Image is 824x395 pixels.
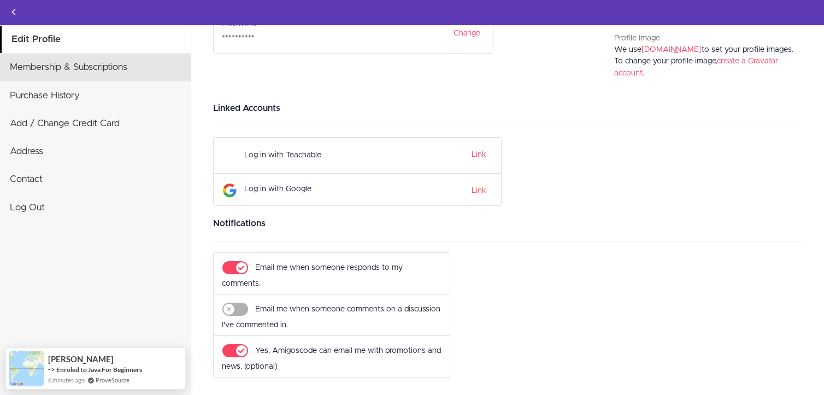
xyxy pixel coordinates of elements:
[48,375,85,385] span: 6 minutes ago
[213,102,802,115] h3: Linked Accounts
[56,365,142,374] a: Enroled to Java For Beginners
[7,5,20,19] svg: Back to courses
[223,184,237,197] img: Google Logo
[614,57,778,76] a: create a Gravatar account
[472,151,486,158] a: Link
[244,179,416,199] div: Log in with Google
[48,365,55,374] span: ->
[468,148,486,161] button: Link
[48,355,114,364] span: [PERSON_NAME]
[641,46,702,54] a: [DOMAIN_NAME]
[9,351,44,386] img: provesource social proof notification image
[96,375,130,385] a: ProveSource
[472,184,486,197] a: Link
[446,24,487,43] a: Change
[222,299,442,331] form: Email me when someone comments on a discussion I've commented in.
[222,340,442,373] form: Yes, Amigoscode can email me with promotions and news. (optional)
[244,145,416,166] div: Log in with Teachable
[222,257,442,290] form: Email me when someone responds to my comments.
[2,26,191,53] a: Edit Profile
[614,33,794,44] div: Profile Image
[614,44,794,91] div: We use to set your profile images. To change your profile image, .
[213,217,802,230] h3: Notifications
